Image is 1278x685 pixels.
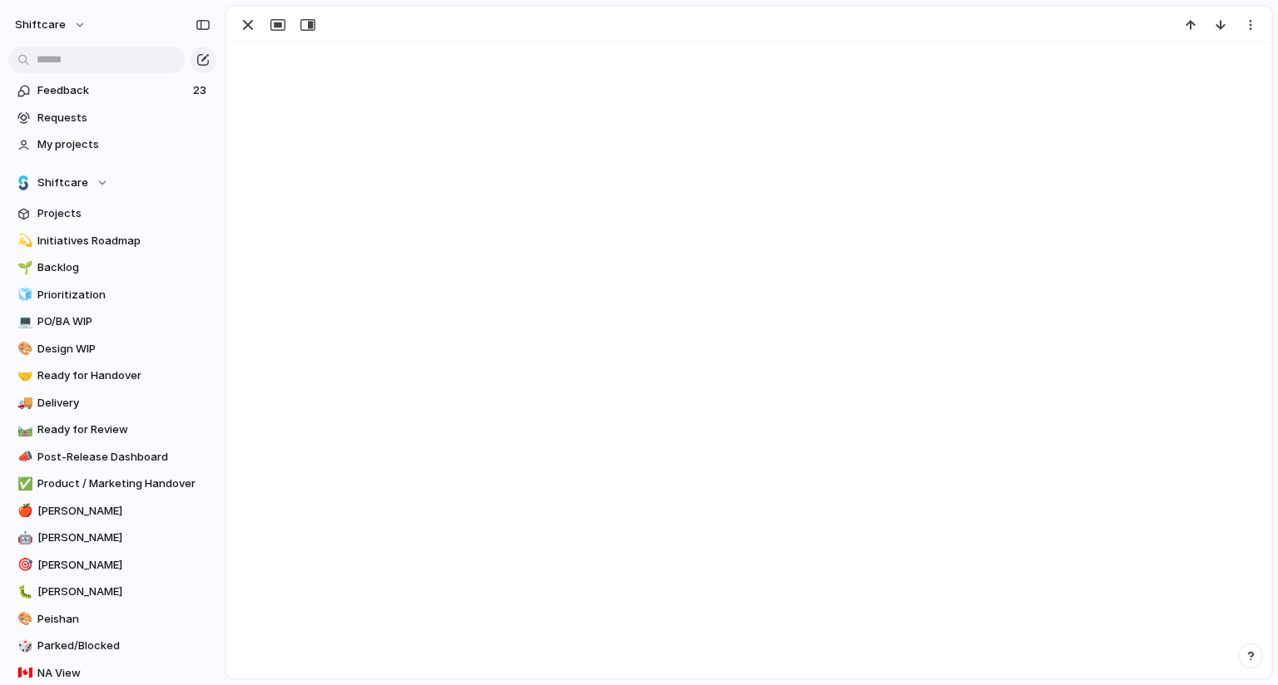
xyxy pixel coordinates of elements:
div: 🚚 [17,393,29,412]
div: 🛤️ [17,421,29,440]
div: 📣 [17,447,29,466]
a: 🌱Backlog [8,255,216,280]
a: 💻PO/BA WIP [8,309,216,334]
div: 🇨🇦 [17,663,29,683]
span: Backlog [37,259,211,276]
button: ✅ [15,476,32,492]
button: 💫 [15,233,32,249]
span: shiftcare [15,17,66,33]
span: Peishan [37,611,211,628]
span: PO/BA WIP [37,313,211,330]
a: 📣Post-Release Dashboard [8,445,216,470]
span: [PERSON_NAME] [37,530,211,546]
span: NA View [37,665,211,682]
span: Ready for Handover [37,367,211,384]
button: Shiftcare [8,170,216,195]
span: Ready for Review [37,421,211,438]
a: 🤝Ready for Handover [8,363,216,388]
div: 🎯 [17,555,29,574]
button: 🎨 [15,341,32,357]
span: Delivery [37,395,211,411]
div: 💫 [17,231,29,250]
span: My projects [37,136,211,153]
span: [PERSON_NAME] [37,503,211,520]
div: 🎲 [17,637,29,656]
a: 🚚Delivery [8,391,216,416]
button: 🎲 [15,638,32,654]
span: Product / Marketing Handover [37,476,211,492]
a: 🛤️Ready for Review [8,417,216,442]
button: 🌱 [15,259,32,276]
button: 🛤️ [15,421,32,438]
div: 🤖 [17,529,29,548]
span: Shiftcare [37,175,88,191]
a: ✅Product / Marketing Handover [8,471,216,496]
div: 🐛 [17,583,29,602]
span: Initiatives Roadmap [37,233,211,249]
div: 🎨 [17,609,29,628]
button: 🤝 [15,367,32,384]
a: 🍎[PERSON_NAME] [8,499,216,524]
span: 23 [193,82,210,99]
a: My projects [8,132,216,157]
button: 🧊 [15,287,32,303]
button: 🎨 [15,611,32,628]
button: shiftcare [7,12,95,38]
a: 🎲Parked/Blocked [8,633,216,658]
a: 🐛[PERSON_NAME] [8,579,216,604]
span: Feedback [37,82,188,99]
div: 🎨 [17,339,29,358]
div: 🧊 [17,285,29,304]
div: ✅ [17,475,29,494]
button: 🤖 [15,530,32,546]
button: 🎯 [15,557,32,574]
span: Design WIP [37,341,211,357]
a: 🎯[PERSON_NAME] [8,553,216,578]
a: Feedback23 [8,78,216,103]
a: 🎨Peishan [8,607,216,632]
button: 🐛 [15,584,32,600]
span: Post-Release Dashboard [37,449,211,466]
div: 🤝 [17,367,29,386]
span: [PERSON_NAME] [37,557,211,574]
a: 💫Initiatives Roadmap [8,229,216,254]
button: 🚚 [15,395,32,411]
a: Projects [8,201,216,226]
button: 🇨🇦 [15,665,32,682]
span: Parked/Blocked [37,638,211,654]
span: [PERSON_NAME] [37,584,211,600]
a: Requests [8,106,216,131]
div: 💻 [17,313,29,332]
a: 🎨Design WIP [8,337,216,362]
div: 🍎 [17,501,29,520]
button: 📣 [15,449,32,466]
button: 💻 [15,313,32,330]
span: Requests [37,110,211,126]
span: Prioritization [37,287,211,303]
span: Projects [37,205,211,222]
button: 🍎 [15,503,32,520]
div: 🌱 [17,259,29,278]
a: 🧊Prioritization [8,283,216,308]
a: 🤖[PERSON_NAME] [8,525,216,550]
